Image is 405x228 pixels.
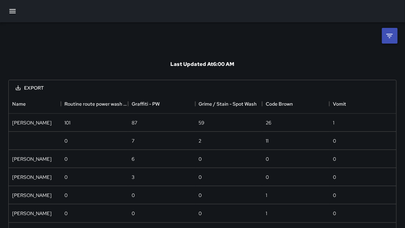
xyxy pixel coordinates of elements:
[266,192,267,199] div: 1
[329,94,397,114] div: Vomit
[266,137,268,144] div: 11
[266,210,267,217] div: 1
[132,155,134,162] div: 6
[195,94,263,114] div: Grime / Stain - Spot Wash
[64,192,68,199] div: 0
[12,119,52,126] div: DeAndre Barney
[171,61,235,68] h6: Last Updated At 6:00 AM
[262,94,329,114] div: Code Brown
[333,94,346,114] div: Vomit
[266,174,269,181] div: 0
[12,210,52,217] div: Ken McCarter
[266,119,271,126] div: 26
[9,94,61,114] div: Name
[199,155,202,162] div: 0
[266,94,293,114] div: Code Brown
[10,82,49,94] button: Export
[128,94,195,114] div: Graffiti - PW
[333,174,336,181] div: 0
[64,137,68,144] div: 0
[132,137,134,144] div: 7
[12,155,52,162] div: Dago Cervantes
[199,137,202,144] div: 2
[199,210,202,217] div: 0
[333,119,334,126] div: 1
[333,192,336,199] div: 0
[64,210,68,217] div: 0
[199,192,202,199] div: 0
[64,174,68,181] div: 0
[199,174,202,181] div: 0
[266,155,269,162] div: 0
[132,210,135,217] div: 0
[12,192,52,199] div: Gordon Rowe
[64,119,70,126] div: 101
[64,155,68,162] div: 0
[12,94,26,114] div: Name
[333,210,336,217] div: 0
[132,94,160,114] div: Graffiti - PW
[132,119,137,126] div: 87
[12,174,52,181] div: Diego De La Oliva
[132,174,134,181] div: 3
[199,94,257,114] div: Grime / Stain - Spot Wash
[61,94,128,114] div: Routine route power wash spray
[333,155,336,162] div: 0
[199,119,205,126] div: 59
[333,137,336,144] div: 0
[64,94,128,114] div: Routine route power wash spray
[132,192,135,199] div: 0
